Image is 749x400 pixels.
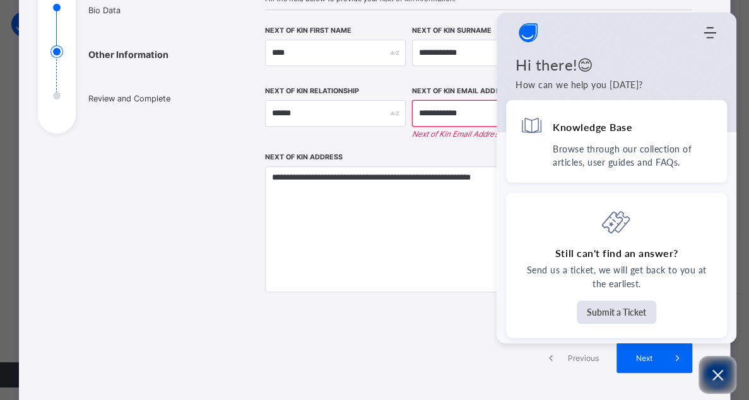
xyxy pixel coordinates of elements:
[412,129,553,139] em: Next of Kin Email Address is required
[565,353,600,363] span: Previous
[702,26,717,39] div: Modules Menu
[553,142,713,169] p: Browse through our collection of articles, user guides and FAQs.
[516,20,541,45] span: Company logo
[516,55,717,74] h1: Hi there!😊
[412,26,492,35] label: Next of Kin Surname
[506,100,727,183] div: Knowledge BaseBrowse through our collection of articles, user guides and FAQs.
[412,87,513,95] label: Next of Kin Email Address
[265,153,343,161] label: Next of Kin Address
[626,353,662,363] span: Next
[553,120,632,134] h4: Knowledge Base
[520,263,713,291] p: Send us a ticket, we will get back to you at the earliest.
[555,246,678,260] h4: Still can't find an answer?
[516,78,717,92] p: How can we help you today?
[577,300,656,324] button: Submit a Ticket
[699,356,736,394] button: Open asap
[265,87,359,95] label: Next of Kin Relationship
[265,26,351,35] label: Next of Kin First Name
[516,20,541,45] img: logo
